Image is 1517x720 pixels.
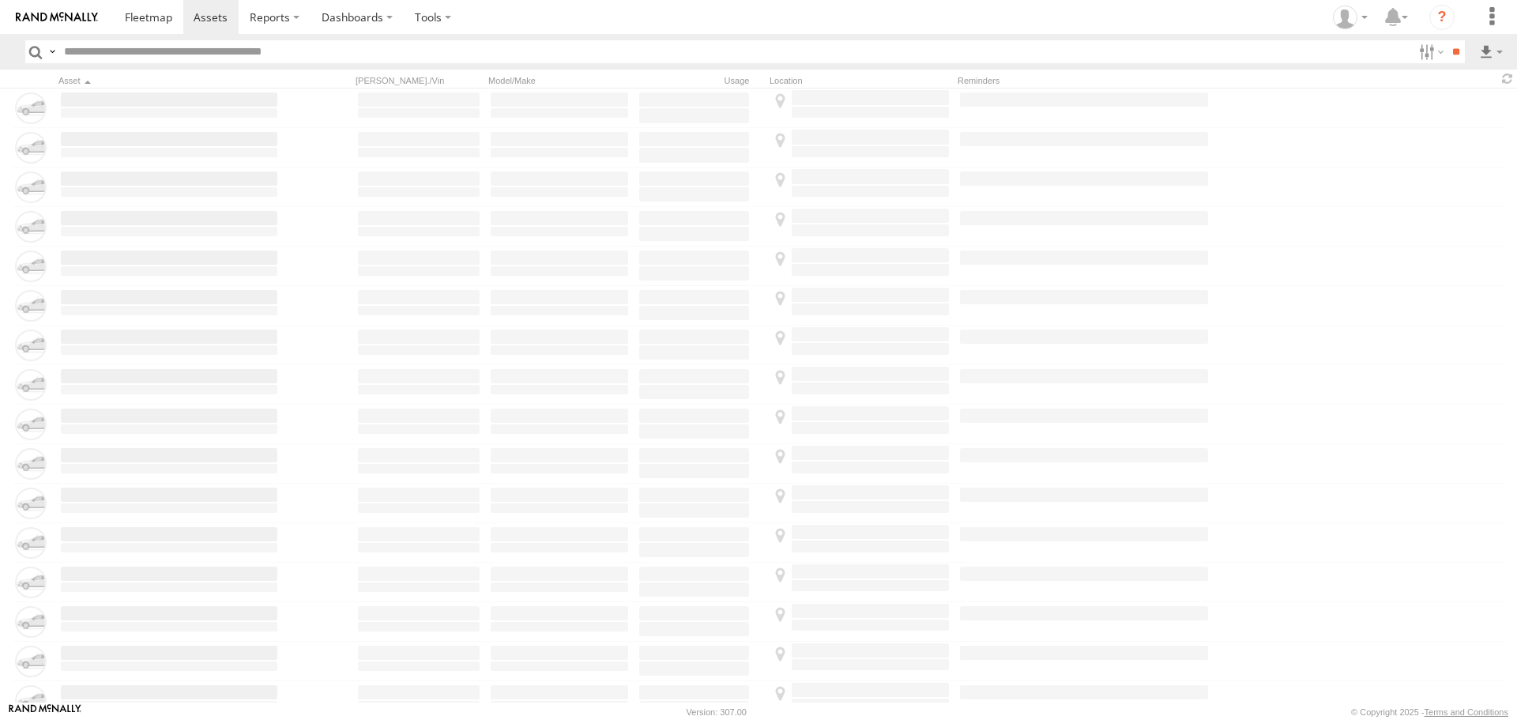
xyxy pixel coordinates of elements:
[1327,6,1373,29] div: Brian Wooldridge
[1477,40,1504,63] label: Export results as...
[488,75,631,86] div: Model/Make
[46,40,58,63] label: Search Query
[687,707,747,717] div: Version: 307.00
[1351,707,1508,717] div: © Copyright 2025 -
[58,75,280,86] div: Click to Sort
[356,75,482,86] div: [PERSON_NAME]./Vin
[1413,40,1447,63] label: Search Filter Options
[637,75,763,86] div: Usage
[770,75,951,86] div: Location
[1429,5,1455,30] i: ?
[958,75,1210,86] div: Reminders
[1425,707,1508,717] a: Terms and Conditions
[1498,71,1517,86] span: Refresh
[9,704,81,720] a: Visit our Website
[16,12,98,23] img: rand-logo.svg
